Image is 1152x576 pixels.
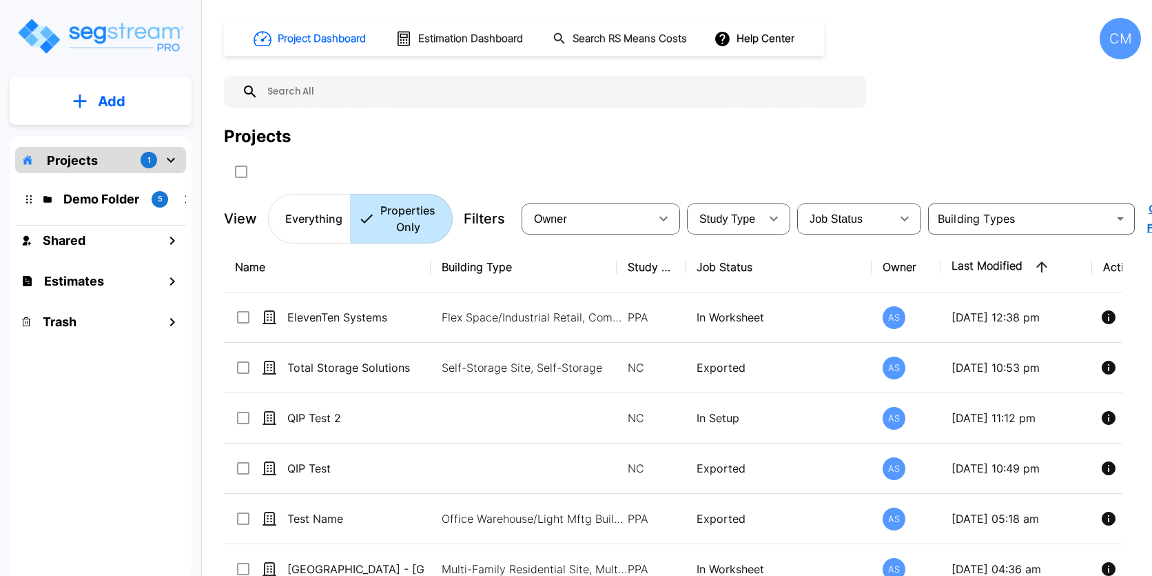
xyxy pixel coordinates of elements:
[1122,505,1143,533] button: Delete
[952,510,1081,527] p: [DATE] 05:18 am
[547,26,695,52] button: Search RS Means Costs
[628,309,675,326] p: PPA
[628,359,675,376] p: NC
[697,460,861,477] p: Exported
[380,202,435,235] p: Properties Only
[628,460,675,477] p: NC
[43,312,76,331] h1: Trash
[952,410,1081,426] p: [DATE] 11:12 pm
[224,124,291,149] div: Projects
[1095,404,1122,432] button: Info
[800,199,891,238] div: Select
[628,510,675,527] p: PPA
[431,242,617,292] th: Building Type
[1095,505,1122,533] button: Info
[287,510,425,527] p: Test Name
[278,31,366,47] h1: Project Dashboard
[697,359,861,376] p: Exported
[932,209,1108,228] input: Building Types
[883,508,905,530] div: AS
[287,309,425,326] p: ElevenTen Systems
[258,76,859,108] input: Search All
[1122,455,1143,482] button: Delete
[442,359,628,376] p: Self-Storage Site, Self-Storage
[1095,304,1122,331] button: Info
[287,460,425,477] p: QIP Test
[268,194,351,244] button: Everything
[47,151,98,170] p: Projects
[686,242,872,292] th: Job Status
[1122,354,1143,381] button: Delete
[158,193,163,205] p: 5
[883,306,905,329] div: AS
[285,210,342,227] p: Everything
[940,242,1092,292] th: Last Modified
[952,309,1081,326] p: [DATE] 12:38 pm
[628,410,675,426] p: NC
[464,208,505,229] p: Filters
[952,460,1081,477] p: [DATE] 10:49 pm
[227,158,255,186] button: SelectAll
[1100,18,1141,59] div: CM
[872,242,940,292] th: Owner
[63,190,141,208] p: Demo Folder
[617,242,686,292] th: Study Type
[697,410,861,426] p: In Setup
[697,309,861,326] p: In Worksheet
[1122,304,1143,331] button: Delete
[224,242,431,292] th: Name
[98,91,125,112] p: Add
[810,213,863,225] span: Job Status
[1111,209,1130,228] button: Open
[43,231,85,250] h1: Shared
[711,26,800,52] button: Help Center
[883,357,905,379] div: AS
[350,194,453,244] button: Properties Only
[442,510,628,527] p: Office Warehouse/Light Mftg Building, Commercial Property Site
[147,155,151,166] p: 1
[1122,404,1143,432] button: Delete
[287,410,425,426] p: QIP Test 2
[418,31,523,47] h1: Estimation Dashboard
[1095,455,1122,482] button: Info
[224,208,257,229] p: View
[883,457,905,480] div: AS
[573,31,687,47] h1: Search RS Means Costs
[1095,354,1122,381] button: Info
[248,23,373,54] button: Project Dashboard
[287,359,425,376] p: Total Storage Solutions
[390,24,531,53] button: Estimation Dashboard
[524,199,650,238] div: Select
[690,199,760,238] div: Select
[16,17,185,56] img: Logo
[10,81,192,121] button: Add
[697,510,861,527] p: Exported
[268,194,453,244] div: Platform
[952,359,1081,376] p: [DATE] 10:53 pm
[534,213,567,225] span: Owner
[44,272,104,290] h1: Estimates
[699,213,755,225] span: Study Type
[442,309,628,326] p: Flex Space/Industrial Retail, Commercial Property Site
[883,407,905,430] div: AS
